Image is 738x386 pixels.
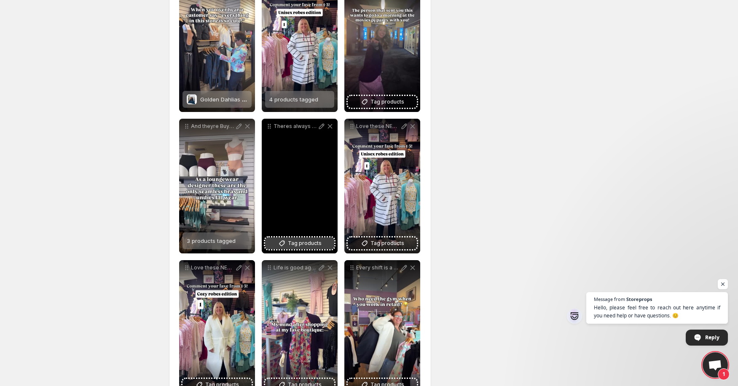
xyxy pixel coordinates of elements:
p: Life is good again cloudninepjs yegboutique retailtherapy [274,264,317,271]
span: Message from [594,297,625,301]
span: Tag products [370,239,404,248]
div: Theres always a reason to treat yourself And back to school outfits are for moms too haha cloudni... [262,119,338,253]
p: Love these NEW robes You have to feel the softness Comment your fave below from 1-3 cloudninepjs ... [356,123,400,130]
p: Theres always a reason to treat yourself And back to school outfits are for moms too haha cloudni... [274,123,317,130]
p: Love these NEW robes You have to feel the softness Comment your fave below from 1-3 cloudninepjs ... [191,264,235,271]
p: And theyre Buy One Get One FREE this long weekend Stock up on our bestselling seamless bras undie... [191,123,235,130]
span: 4 products tagged [269,96,318,103]
span: Reply [705,330,719,345]
span: Storeprops [626,297,652,301]
p: Every shift is a workout I swear cloudninepjs shoplocalyeg yegboutique smallbusiness [356,264,400,271]
span: Tag products [370,98,404,106]
div: And theyre Buy One Get One FREE this long weekend Stock up on our bestselling seamless bras undie... [179,119,255,253]
span: Tag products [288,239,322,248]
span: 1 [718,368,730,380]
button: Tag products [348,96,417,108]
button: Tag products [265,237,334,249]
span: Hello, please feel free to reach out here anytime if you need help or have questions. 😊 [594,303,720,319]
a: Open chat [703,352,728,378]
div: Love these NEW robes You have to feel the softness Comment your fave below from 1-3 cloudninepjs ... [344,119,420,253]
span: 3 products tagged [187,237,236,244]
button: Tag products [348,237,417,249]
span: Golden Dahlias Long Sleeve/Jogger Velour Lounge Set | [PERSON_NAME] [200,96,393,103]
